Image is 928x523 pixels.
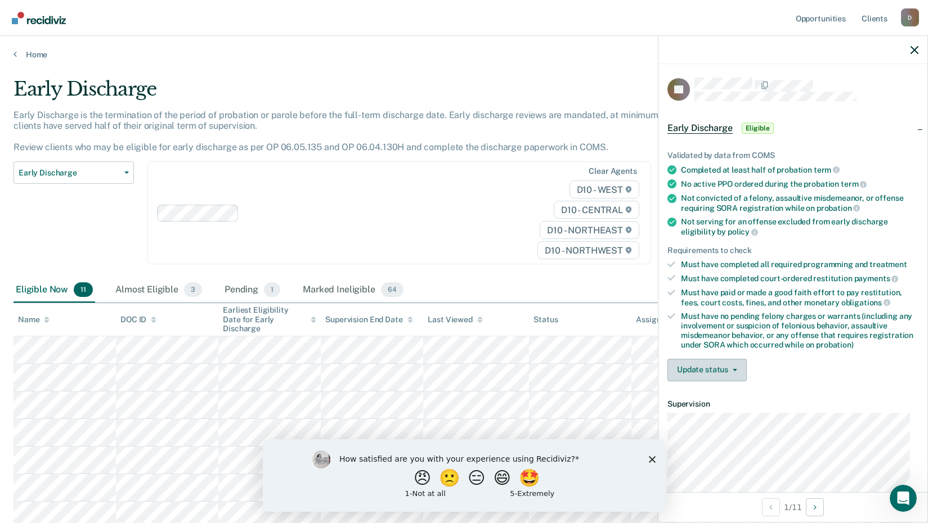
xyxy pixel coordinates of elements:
div: Supervision End Date [325,315,413,324]
div: Early DischargeEligible [658,110,927,146]
dt: Supervision [667,399,918,409]
span: treatment [869,260,907,269]
div: Early Discharge [14,78,710,110]
div: Name [18,315,50,324]
div: D [901,8,919,26]
span: 11 [74,282,93,297]
span: 64 [381,282,404,297]
div: Must have completed court-ordered restitution [681,273,918,283]
span: D10 - CENTRAL [554,201,639,219]
div: Pending [222,278,283,303]
div: Earliest Eligibility Date for Early Discharge [223,305,316,333]
p: Early Discharge is the termination of the period of probation or parole before the full-term disc... [14,110,683,153]
button: Profile dropdown button [901,8,919,26]
div: Completed at least half of probation [681,165,918,175]
div: Must have no pending felony charges or warrants (including any involvement or suspicion of feloni... [681,312,918,349]
span: Early Discharge [19,168,120,178]
span: D10 - NORTHWEST [537,241,639,259]
span: obligations [841,298,890,307]
span: payments [854,274,899,283]
img: Recidiviz [12,12,66,24]
button: Update status [667,359,747,381]
a: Home [14,49,914,60]
div: Almost Eligible [113,278,204,303]
span: Early Discharge [667,123,733,134]
span: 1 [264,282,280,297]
div: Marked Ineligible [301,278,405,303]
div: Not serving for an offense excluded from early discharge eligibility by [681,217,918,236]
div: Last Viewed [428,315,482,324]
div: No active PPO ordered during the probation [681,179,918,189]
div: Not convicted of a felony, assaultive misdemeanor, or offense requiring SORA registration while on [681,193,918,213]
span: D10 - NORTHEAST [540,221,639,239]
span: policy [728,227,758,236]
span: probation [817,204,860,213]
div: Assigned to [636,315,689,324]
div: DOC ID [120,315,156,324]
div: Validated by data from COMS [667,151,918,160]
div: Status [534,315,558,324]
span: probation) [816,340,854,349]
button: Next Opportunity [806,498,824,516]
span: D10 - WEST [570,181,639,199]
div: Eligible Now [14,278,95,303]
div: 1 / 11 [658,492,927,522]
span: Eligible [742,123,774,134]
div: Must have completed all required programming and [681,260,918,269]
div: Requirements to check [667,246,918,255]
span: term [814,165,840,174]
iframe: Survey by Kim from Recidiviz [263,439,666,512]
div: Clear agents [589,166,636,176]
div: Must have paid or made a good faith effort to pay restitution, fees, court costs, fines, and othe... [681,288,918,307]
iframe: Intercom live chat [890,485,917,512]
span: term [841,179,867,188]
span: 3 [184,282,202,297]
button: Previous Opportunity [762,498,780,516]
